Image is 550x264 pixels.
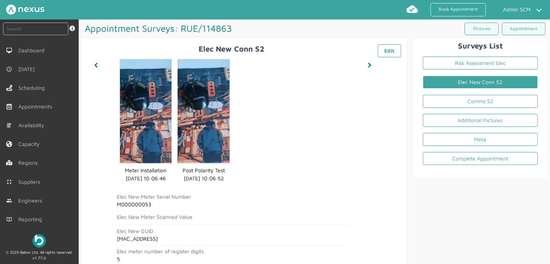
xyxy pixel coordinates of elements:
[18,198,45,204] span: Engineers
[6,198,12,204] img: md-people.svg
[6,160,12,166] img: regions.left-menu.svg
[82,19,314,37] h1: Appointment Surveys: RUE/114863 ️️️
[120,174,172,182] dd: [DATE] 10:06:46
[117,236,349,242] h2: [MAC_ADDRESS]
[117,214,349,220] h2: Elec New Meter Scanned Value
[117,194,349,200] h2: Elec New Meter Serial Number
[6,141,12,147] img: capacity-left-menu.svg
[18,47,47,53] span: Dashboard
[423,114,538,127] a: Additional Pictures
[6,179,12,185] img: md-contract.svg
[18,216,45,222] span: Reporting
[6,47,12,53] img: md-desktop.svg
[117,256,349,262] h2: 5
[117,201,349,207] h2: M000000053
[423,95,538,108] a: Comms S2
[117,228,349,234] h2: Elec New GUID
[406,3,418,15] img: md-cloud-done.svg
[18,104,55,110] span: Appointments
[423,133,538,146] a: Meta
[423,57,538,70] a: Risk Assessment Elec
[117,248,349,254] h2: Elec meter number of register digits
[3,23,68,35] input: Search by: Ref, PostCode, MPAN, MPRN, Account, Customer
[423,76,538,89] a: Elec New Conn S2
[18,85,48,91] span: Scheduling
[502,23,545,35] a: Appointment
[18,141,43,147] span: Capacity
[464,23,499,35] a: Pictures
[18,160,40,166] span: Regions
[378,44,401,57] a: Edit
[430,3,486,16] a: Book Appointment
[6,66,12,72] img: md-time.svg
[88,44,401,53] h2: Elec New Conn S2 ️️️
[18,66,38,72] span: [DATE]
[18,179,43,185] span: Suppliers
[423,152,538,165] a: Complete Appointment
[178,59,230,163] img: elec_new_polarity_test_image.png
[6,5,44,15] img: Nexus
[6,104,12,110] img: appointments-left-menu.svg
[18,122,47,128] span: Availability
[6,85,12,91] img: scheduling-left-menu.svg
[178,166,230,174] dd: Post Polarity Test
[32,234,46,248] img: Beboc Logo
[6,216,12,222] img: md-book.svg
[178,174,230,182] dd: [DATE] 10:06:52
[6,122,12,128] img: md-list.svg
[120,59,172,163] img: elec_new_meter_installation_image.png
[120,166,172,174] dd: Meter Installation
[417,41,544,50] h2: Surveys List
